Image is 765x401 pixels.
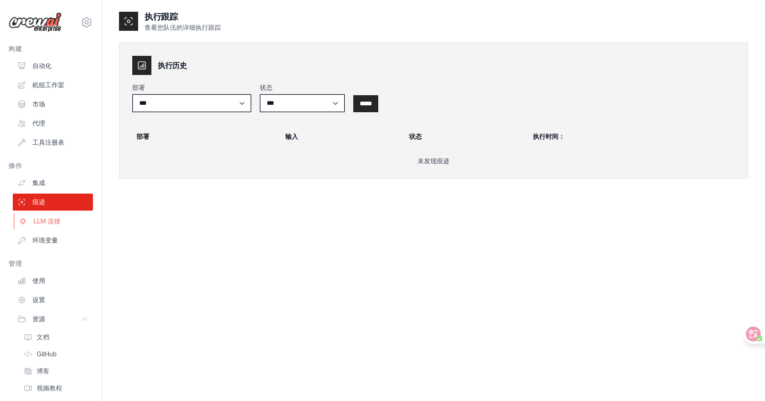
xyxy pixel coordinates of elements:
font: 执行时间： [533,133,565,140]
font: 部署 [132,84,145,91]
font: 痕迹 [32,198,45,206]
a: 视频教程 [19,381,93,396]
font: 执行跟踪 [144,12,177,21]
font: 环境变量 [32,237,58,244]
font: 管理 [8,260,22,268]
img: Logo [8,12,62,32]
font: 机组工作室 [32,81,64,89]
font: 自动化 [32,62,52,70]
a: 博客 [19,364,93,379]
font: 代理 [32,120,45,127]
font: 部署 [137,133,149,140]
font: 视频教程 [37,385,62,392]
font: 使用 [32,277,45,285]
font: 集成 [32,179,45,187]
font: 状态 [409,133,422,140]
a: 自动化 [13,57,93,74]
font: 未发现痕迹 [418,157,449,165]
font: 操作 [8,162,22,170]
font: 执行历史 [158,61,187,70]
font: 文档 [37,333,49,341]
button: 资源 [13,311,93,328]
font: 设置 [32,296,45,304]
font: 查看您队伍的详细执行跟踪 [144,24,221,31]
a: 痕迹 [13,194,93,211]
a: LLM 连接 [14,213,94,230]
font: 资源 [32,315,45,323]
a: 工具注册表 [13,134,93,151]
a: 使用 [13,272,93,289]
a: 设置 [13,291,93,308]
font: 市场 [32,101,45,108]
span: GitHub [37,350,56,358]
a: GitHub [19,347,93,362]
a: 机组工作室 [13,77,93,94]
a: 集成 [13,174,93,191]
font: 工具注册表 [32,139,64,146]
a: 代理 [13,115,93,132]
a: 环境变量 [13,232,93,249]
font: LLM 连接 [33,218,61,225]
a: 市场 [13,96,93,113]
font: 输入 [285,133,298,140]
a: 文档 [19,330,93,345]
font: 构建 [8,45,22,53]
font: 博客 [37,367,49,375]
font: 状态 [260,84,273,91]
